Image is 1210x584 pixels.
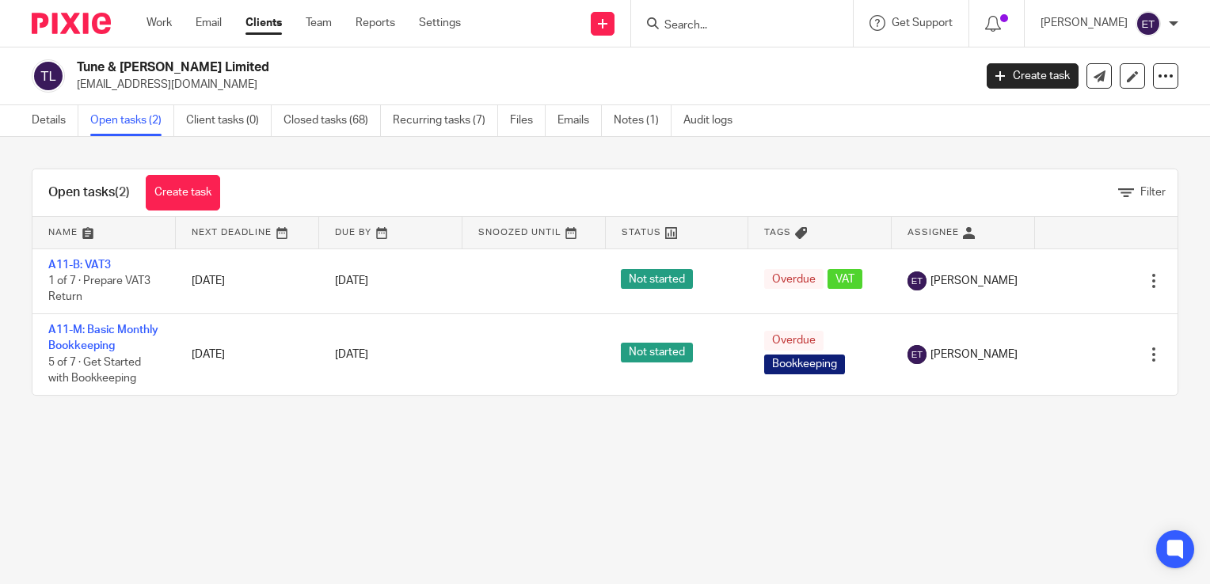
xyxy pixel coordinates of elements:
[478,228,561,237] span: Snoozed Until
[245,15,282,31] a: Clients
[1140,187,1166,198] span: Filter
[930,273,1018,289] span: [PERSON_NAME]
[930,347,1018,362] span: [PERSON_NAME]
[892,17,953,28] span: Get Support
[356,15,395,31] a: Reports
[764,269,824,289] span: Overdue
[683,105,744,136] a: Audit logs
[393,105,498,136] a: Recurring tasks (7)
[622,228,661,237] span: Status
[907,345,927,364] img: svg%3E
[510,105,546,136] a: Files
[32,13,111,34] img: Pixie
[621,269,693,289] span: Not started
[557,105,602,136] a: Emails
[764,355,845,374] span: Bookkeeping
[115,186,130,199] span: (2)
[90,105,174,136] a: Open tasks (2)
[907,271,927,290] img: svg%3E
[32,59,65,93] img: svg%3E
[48,184,130,201] h1: Open tasks
[419,15,461,31] a: Settings
[663,19,805,33] input: Search
[306,15,332,31] a: Team
[186,105,272,136] a: Client tasks (0)
[48,275,150,303] span: 1 of 7 · Prepare VAT3 Return
[48,260,111,271] a: A11-B: VAT3
[196,15,222,31] a: Email
[764,331,824,351] span: Overdue
[48,357,141,385] span: 5 of 7 · Get Started with Bookkeeping
[335,349,368,360] span: [DATE]
[764,228,791,237] span: Tags
[146,175,220,210] a: Create task
[614,105,672,136] a: Notes (1)
[77,77,963,93] p: [EMAIL_ADDRESS][DOMAIN_NAME]
[176,313,319,394] td: [DATE]
[1041,15,1128,31] p: [PERSON_NAME]
[1136,11,1161,36] img: svg%3E
[283,105,381,136] a: Closed tasks (68)
[146,15,172,31] a: Work
[176,248,319,313] td: [DATE]
[32,105,78,136] a: Details
[828,269,862,289] span: VAT
[621,343,693,362] span: Not started
[987,63,1079,89] a: Create task
[335,275,368,286] span: [DATE]
[48,324,158,351] a: A11-M: Basic Monthly Bookkeeping
[77,59,786,76] h2: Tune & [PERSON_NAME] Limited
